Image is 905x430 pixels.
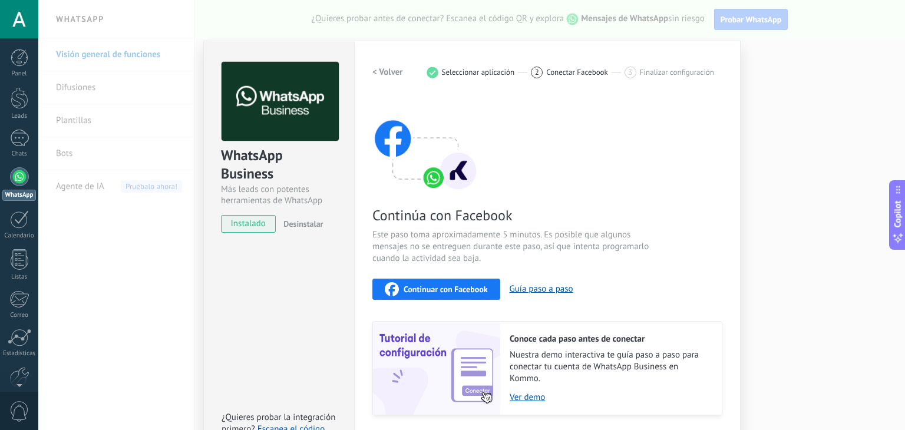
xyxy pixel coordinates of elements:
[546,68,608,77] span: Conectar Facebook
[372,279,500,300] button: Continuar con Facebook
[640,68,714,77] span: Finalizar configuración
[279,215,323,233] button: Desinstalar
[535,67,539,77] span: 2
[2,190,36,201] div: WhatsApp
[372,206,653,224] span: Continúa con Facebook
[283,219,323,229] span: Desinstalar
[2,150,37,158] div: Chats
[2,350,37,358] div: Estadísticas
[442,68,515,77] span: Seleccionar aplicación
[2,273,37,281] div: Listas
[372,62,403,83] button: < Volver
[222,215,275,233] span: instalado
[372,67,403,78] h2: < Volver
[628,67,632,77] span: 3
[2,113,37,120] div: Leads
[2,232,37,240] div: Calendario
[222,62,339,141] img: logo_main.png
[510,349,710,385] span: Nuestra demo interactiva te guía paso a paso para conectar tu cuenta de WhatsApp Business en Kommo.
[2,312,37,319] div: Correo
[510,392,710,403] a: Ver demo
[372,97,478,191] img: connect with facebook
[221,184,337,206] div: Más leads con potentes herramientas de WhatsApp
[892,201,904,228] span: Copilot
[2,70,37,78] div: Panel
[372,229,653,264] span: Este paso toma aproximadamente 5 minutos. Es posible que algunos mensajes no se entreguen durante...
[221,146,337,184] div: WhatsApp Business
[510,333,710,345] h2: Conoce cada paso antes de conectar
[510,283,573,295] button: Guía paso a paso
[404,285,488,293] span: Continuar con Facebook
